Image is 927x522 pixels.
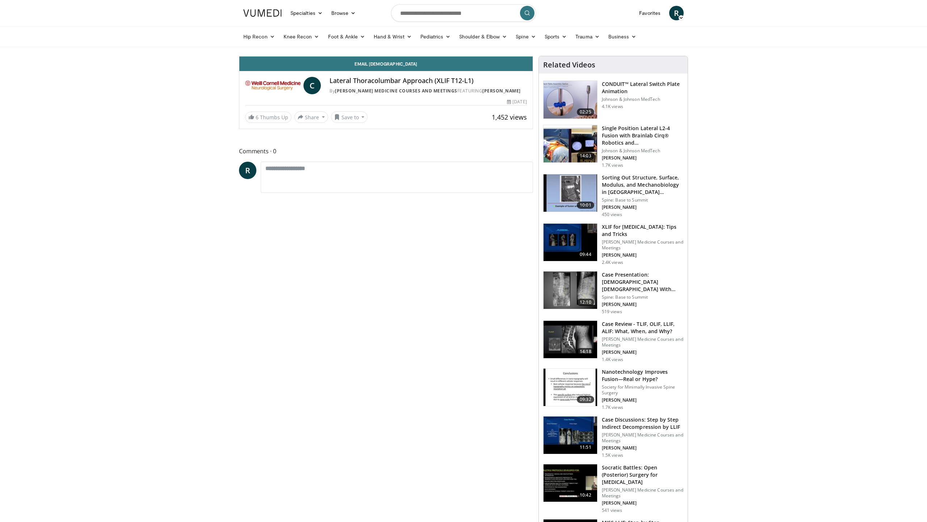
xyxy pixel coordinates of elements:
[577,251,594,258] span: 09:44
[602,384,683,396] p: Society for Minimally Invasive Spine Surgery
[602,104,623,109] p: 4.1K views
[602,271,683,293] h3: Case Presentation: [DEMOGRAPHIC_DATA] [DEMOGRAPHIC_DATA] With Forward Leaning Posture, Bilateral…
[602,368,683,383] h3: Nanotechnology Improves Fusion—Real or Hype?
[416,29,455,44] a: Pediatrics
[543,464,683,513] a: 10:42 Socratic Battles: Open (Posterior) Surgery for [MEDICAL_DATA] [PERSON_NAME] Medicine Course...
[303,77,321,94] a: C
[571,29,604,44] a: Trauma
[540,29,571,44] a: Sports
[602,487,683,499] p: [PERSON_NAME] Medicine Courses and Meetings
[577,202,594,209] span: 10:01
[602,239,683,251] p: [PERSON_NAME] Medicine Courses and Meetings
[245,112,291,123] a: 6 Thumbs Up
[669,6,684,20] a: R
[602,320,683,335] h3: Case Review - TLIF, OLIF, LLIF, ALIF: What, When, and Why?
[577,396,594,403] span: 09:32
[327,6,360,20] a: Browse
[577,444,594,451] span: 11:51
[602,432,683,444] p: [PERSON_NAME] Medicine Courses and Meetings
[577,108,594,116] span: 02:25
[239,162,256,179] a: R
[602,223,683,238] h3: XLIF for [MEDICAL_DATA]: Tips and Tricks
[239,56,533,57] video-js: Video Player
[544,272,597,309] img: 5065c2a4-16f0-43fb-9081-cd5c5a1210e1.150x105_q85_crop-smart_upscale.jpg
[543,416,683,458] a: 11:51 Case Discussions: Step by Step Indirect Decompression by LLIF [PERSON_NAME] Medicine Course...
[511,29,540,44] a: Spine
[602,349,683,355] p: [PERSON_NAME]
[245,77,301,94] img: Weill Cornell Medicine Courses and Meetings
[602,294,683,300] p: Spine: Base to Summit
[602,397,683,403] p: [PERSON_NAME]
[391,4,536,22] input: Search topics, interventions
[543,368,683,410] a: 09:32 Nanotechnology Improves Fusion—Real or Hype? Society for Minimally Invasive Spine Surgery [...
[602,500,683,506] p: [PERSON_NAME]
[602,507,622,513] p: 541 views
[602,405,623,410] p: 1.7K views
[544,369,597,406] img: b35e018c-a874-4332-a2a8-56c5f4b33f61.150x105_q85_crop-smart_upscale.jpg
[330,77,527,85] h4: Lateral Thoracolumbar Approach (XLIF T12-L1)
[544,174,597,212] img: b89df99b-e124-4424-b5b9-c1d4bf63bf81.150x105_q85_crop-smart_upscale.jpg
[602,197,683,203] p: Spine: Base to Summit
[369,29,416,44] a: Hand & Wrist
[482,88,521,94] a: [PERSON_NAME]
[602,204,683,210] p: [PERSON_NAME]
[602,452,623,458] p: 1.5K views
[602,155,683,161] p: [PERSON_NAME]
[602,252,683,258] p: [PERSON_NAME]
[544,417,597,454] img: 11aafc80-af24-4410-aa40-6df2095aa451.150x105_q85_crop-smart_upscale.jpg
[543,271,683,315] a: 12:10 Case Presentation: [DEMOGRAPHIC_DATA] [DEMOGRAPHIC_DATA] With Forward Leaning Posture, Bila...
[602,309,622,315] p: 519 views
[492,113,527,121] span: 1,452 views
[602,96,683,102] p: Johnson & Johnson MedTech
[294,111,328,123] button: Share
[635,6,665,20] a: Favorites
[543,61,595,69] h4: Related Videos
[602,148,683,154] p: Johnson & Johnson MedTech
[544,125,597,163] img: 0ee6e9ce-a43b-4dc4-b8e2-b13ff9351003.150x105_q85_crop-smart_upscale.jpg
[602,464,683,486] h3: Socratic Battles: Open (Posterior) Surgery for [MEDICAL_DATA]
[331,111,368,123] button: Save to
[543,174,683,217] a: 10:01 Sorting Out Structure, Surface, Modulus, and Mechanobiology in [GEOGRAPHIC_DATA]… Spine: Ba...
[544,464,597,502] img: cef7fe0d-2185-4217-9899-481690ee69c6.150x105_q85_crop-smart_upscale.jpg
[577,152,594,159] span: 14:03
[604,29,641,44] a: Business
[577,348,594,355] span: 14:18
[602,416,683,431] h3: Case Discussions: Step by Step Indirect Decompression by LLIF
[324,29,370,44] a: Foot & Ankle
[330,88,527,94] div: By FEATURING
[602,162,623,168] p: 1.7K views
[543,320,683,362] a: 14:18 Case Review - TLIF, OLIF, LLIF, ALIF: What, When, and Why? [PERSON_NAME] Medicine Courses a...
[243,9,282,17] img: VuMedi Logo
[602,125,683,146] h3: Single Position Lateral L2-4 Fusion with Brainlab Cirq® Robotics and…
[577,492,594,499] span: 10:42
[602,212,622,217] p: 450 views
[543,125,683,168] a: 14:03 Single Position Lateral L2-4 Fusion with Brainlab Cirq® Robotics and… Johnson & Johnson Med...
[544,321,597,359] img: 8b6a7059-9f28-4c82-95c9-407eedbd564a.150x105_q85_crop-smart_upscale.jpg
[239,146,533,156] span: Comments 0
[335,88,457,94] a: [PERSON_NAME] Medicine Courses and Meetings
[507,99,527,105] div: [DATE]
[602,357,623,362] p: 1.4K views
[544,224,597,261] img: 82559bfb-b9b0-4f70-a708-9fb7a2ca119b.150x105_q85_crop-smart_upscale.jpg
[602,260,623,265] p: 2.4K views
[279,29,324,44] a: Knee Recon
[577,299,594,306] span: 12:10
[543,223,683,265] a: 09:44 XLIF for [MEDICAL_DATA]: Tips and Tricks [PERSON_NAME] Medicine Courses and Meetings [PERSO...
[286,6,327,20] a: Specialties
[239,57,533,71] a: Email [DEMOGRAPHIC_DATA]
[239,29,279,44] a: Hip Recon
[602,445,683,451] p: [PERSON_NAME]
[455,29,511,44] a: Shoulder & Elbow
[602,336,683,348] p: [PERSON_NAME] Medicine Courses and Meetings
[602,302,683,307] p: [PERSON_NAME]
[602,174,683,196] h3: Sorting Out Structure, Surface, Modulus, and Mechanobiology in [GEOGRAPHIC_DATA]…
[602,80,683,95] h3: CONDUIT™ Lateral Switch Plate Animation
[544,81,597,119] img: be0364fb-cc5b-4008-91fb-c14b3f13b286.150x105_q85_crop-smart_upscale.jpg
[256,114,259,121] span: 6
[543,80,683,119] a: 02:25 CONDUIT™ Lateral Switch Plate Animation Johnson & Johnson MedTech 4.1K views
